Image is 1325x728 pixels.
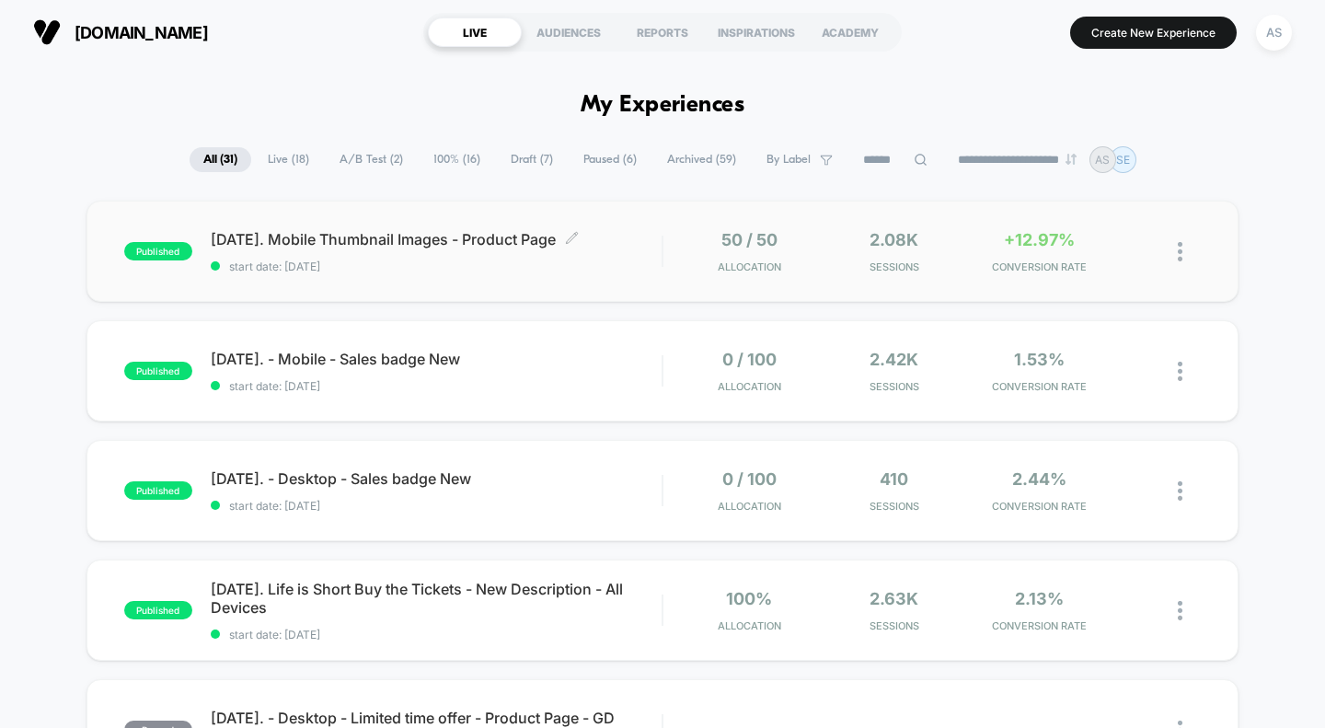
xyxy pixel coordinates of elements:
[972,619,1107,632] span: CONVERSION RATE
[718,500,781,513] span: Allocation
[826,260,962,273] span: Sessions
[211,469,662,488] span: [DATE]. - Desktop - Sales badge New
[28,17,213,47] button: [DOMAIN_NAME]
[726,589,772,608] span: 100%
[870,350,918,369] span: 2.42k
[190,147,251,172] span: All ( 31 )
[581,92,745,119] h1: My Experiences
[826,500,962,513] span: Sessions
[972,500,1107,513] span: CONVERSION RATE
[1178,242,1182,261] img: close
[254,147,323,172] span: Live ( 18 )
[718,619,781,632] span: Allocation
[826,380,962,393] span: Sessions
[1116,153,1130,167] p: SE
[326,147,417,172] span: A/B Test ( 2 )
[211,499,662,513] span: start date: [DATE]
[972,260,1107,273] span: CONVERSION RATE
[972,380,1107,393] span: CONVERSION RATE
[718,260,781,273] span: Allocation
[124,362,192,380] span: published
[1014,350,1065,369] span: 1.53%
[880,469,908,489] span: 410
[211,628,662,641] span: start date: [DATE]
[1178,362,1182,381] img: close
[1178,601,1182,620] img: close
[211,230,662,248] span: [DATE]. Mobile Thumbnail Images - Product Page
[1004,230,1075,249] span: +12.97%
[522,17,616,47] div: AUDIENCES
[570,147,651,172] span: Paused ( 6 )
[722,350,777,369] span: 0 / 100
[124,481,192,500] span: published
[653,147,750,172] span: Archived ( 59 )
[420,147,494,172] span: 100% ( 16 )
[1095,153,1110,167] p: AS
[870,589,918,608] span: 2.63k
[616,17,709,47] div: REPORTS
[870,230,918,249] span: 2.08k
[721,230,778,249] span: 50 / 50
[1250,14,1297,52] button: AS
[124,601,192,619] span: published
[1066,154,1077,165] img: end
[428,17,522,47] div: LIVE
[211,709,662,727] span: [DATE]. - Desktop - Limited time offer - Product Page - GD
[1012,469,1066,489] span: 2.44%
[211,379,662,393] span: start date: [DATE]
[75,23,208,42] span: [DOMAIN_NAME]
[709,17,803,47] div: INSPIRATIONS
[33,18,61,46] img: Visually logo
[124,242,192,260] span: published
[211,350,662,368] span: [DATE]. - Mobile - Sales badge New
[766,153,811,167] span: By Label
[826,619,962,632] span: Sessions
[718,380,781,393] span: Allocation
[497,147,567,172] span: Draft ( 7 )
[722,469,777,489] span: 0 / 100
[1256,15,1292,51] div: AS
[1015,589,1064,608] span: 2.13%
[211,580,662,617] span: [DATE]. Life is Short Buy the Tickets - New Description - All Devices
[1178,481,1182,501] img: close
[803,17,897,47] div: ACADEMY
[1070,17,1237,49] button: Create New Experience
[211,260,662,273] span: start date: [DATE]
